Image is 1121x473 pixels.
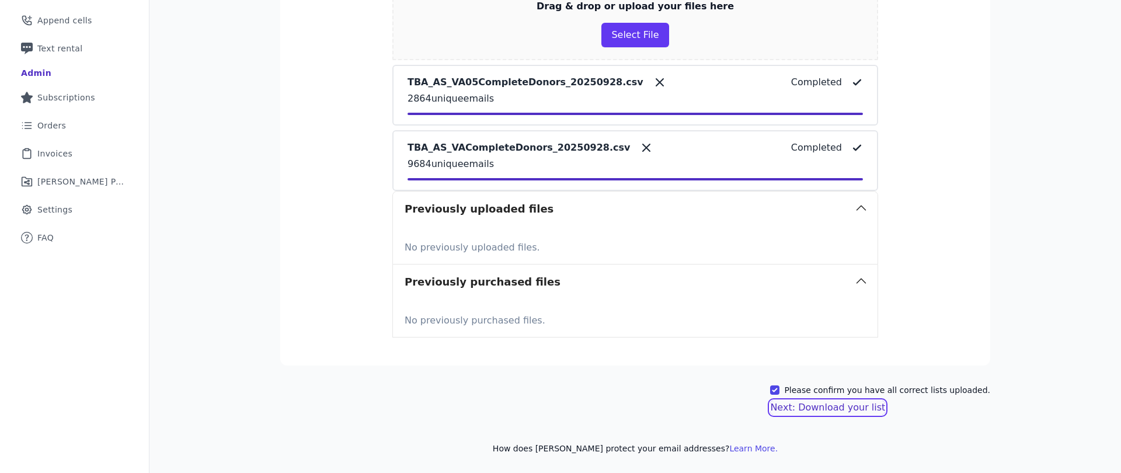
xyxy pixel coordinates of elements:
button: Learn More. [729,443,778,454]
div: Admin [21,67,51,79]
p: No previously purchased files. [405,309,866,328]
span: FAQ [37,232,54,244]
span: Settings [37,204,72,215]
span: Invoices [37,148,72,159]
span: Text rental [37,43,83,54]
h3: Previously purchased files [405,274,560,290]
a: [PERSON_NAME] Performance [9,169,140,194]
p: Completed [791,141,842,155]
p: Completed [791,75,842,89]
span: Subscriptions [37,92,95,103]
p: 9684 unique emails [408,157,863,171]
span: Orders [37,120,66,131]
a: Orders [9,113,140,138]
a: Settings [9,197,140,222]
h3: Previously uploaded files [405,201,553,217]
button: Previously uploaded files [393,192,878,227]
a: Append cells [9,8,140,33]
p: No previously uploaded files. [405,236,866,255]
label: Please confirm you have all correct lists uploaded. [784,384,990,396]
a: Subscriptions [9,85,140,110]
a: Invoices [9,141,140,166]
a: FAQ [9,225,140,251]
p: TBA_AS_VACompleteDonors_20250928.csv [408,141,630,155]
span: Append cells [37,15,92,26]
p: How does [PERSON_NAME] protect your email addresses? [280,443,990,454]
span: [PERSON_NAME] Performance [37,176,126,187]
a: Text rental [9,36,140,61]
p: 2864 unique emails [408,92,863,106]
button: Next: Download your list [770,401,885,415]
button: Previously purchased files [393,265,878,300]
button: Select File [601,23,669,47]
p: TBA_AS_VA05CompleteDonors_20250928.csv [408,75,643,89]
